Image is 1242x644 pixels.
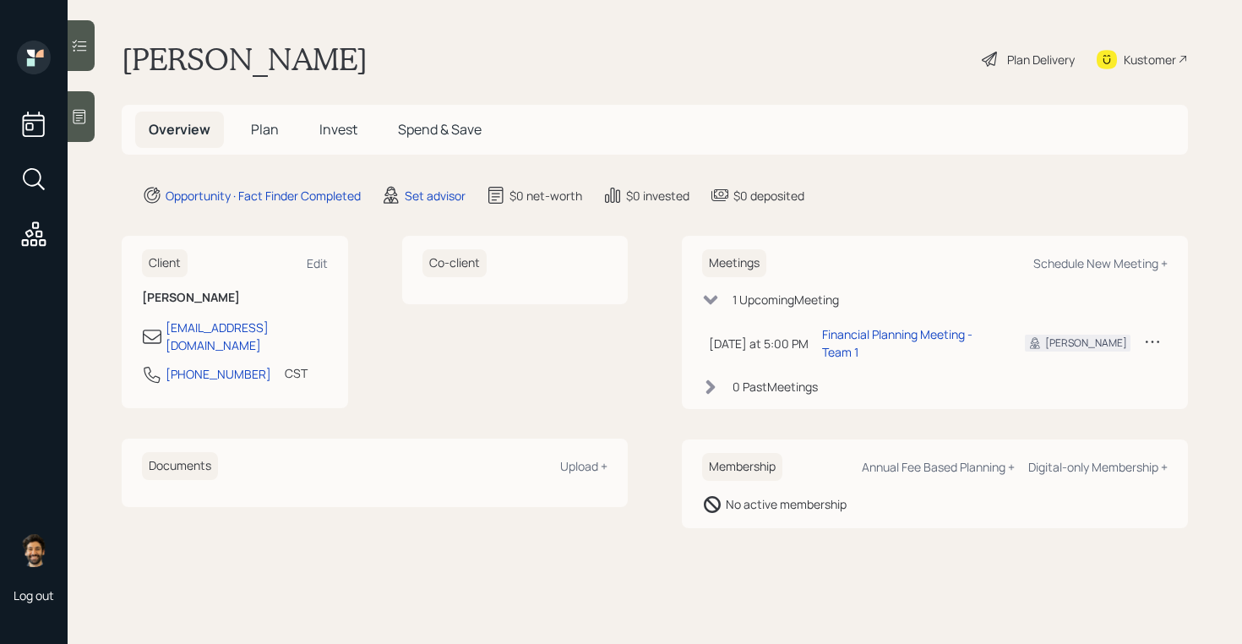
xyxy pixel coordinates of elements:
[17,533,51,567] img: eric-schwartz-headshot.png
[1124,51,1176,68] div: Kustomer
[1033,255,1168,271] div: Schedule New Meeting +
[142,291,328,305] h6: [PERSON_NAME]
[626,187,689,205] div: $0 invested
[251,120,279,139] span: Plan
[822,325,998,361] div: Financial Planning Meeting - Team 1
[14,587,54,603] div: Log out
[560,458,607,474] div: Upload +
[733,378,818,396] div: 0 Past Meeting s
[1028,459,1168,475] div: Digital-only Membership +
[398,120,482,139] span: Spend & Save
[142,249,188,277] h6: Client
[166,187,361,205] div: Opportunity · Fact Finder Completed
[1007,51,1075,68] div: Plan Delivery
[307,255,328,271] div: Edit
[149,120,210,139] span: Overview
[702,249,766,277] h6: Meetings
[1045,336,1127,351] div: [PERSON_NAME]
[709,335,809,352] div: [DATE] at 5:00 PM
[726,495,847,513] div: No active membership
[166,365,271,383] div: [PHONE_NUMBER]
[733,187,804,205] div: $0 deposited
[862,459,1015,475] div: Annual Fee Based Planning +
[509,187,582,205] div: $0 net-worth
[319,120,357,139] span: Invest
[285,364,308,382] div: CST
[142,452,218,480] h6: Documents
[422,249,487,277] h6: Co-client
[702,453,782,481] h6: Membership
[166,319,328,354] div: [EMAIL_ADDRESS][DOMAIN_NAME]
[122,41,368,78] h1: [PERSON_NAME]
[733,291,839,308] div: 1 Upcoming Meeting
[405,187,466,205] div: Set advisor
